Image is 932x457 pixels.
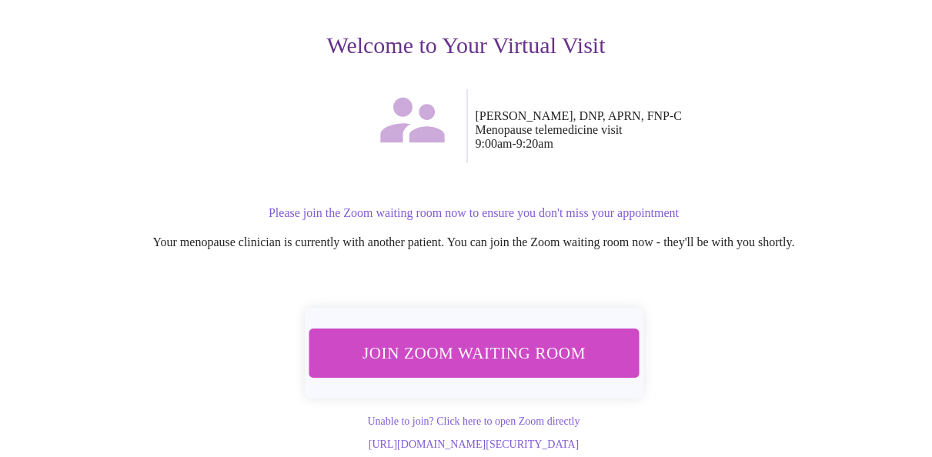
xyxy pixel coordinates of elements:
button: Join Zoom Waiting Room [309,329,639,377]
p: Please join the Zoom waiting room now to ensure you don't miss your appointment [40,206,907,220]
p: [PERSON_NAME], DNP, APRN, FNP-C Menopause telemedicine visit 9:00am - 9:20am [476,109,908,151]
a: [URL][DOMAIN_NAME][SECURITY_DATA] [369,439,579,450]
h3: Welcome to Your Virtual Visit [25,32,907,58]
span: Join Zoom Waiting Room [329,339,618,367]
a: Unable to join? Click here to open Zoom directly [367,415,580,427]
p: Your menopause clinician is currently with another patient. You can join the Zoom waiting room no... [40,235,907,249]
